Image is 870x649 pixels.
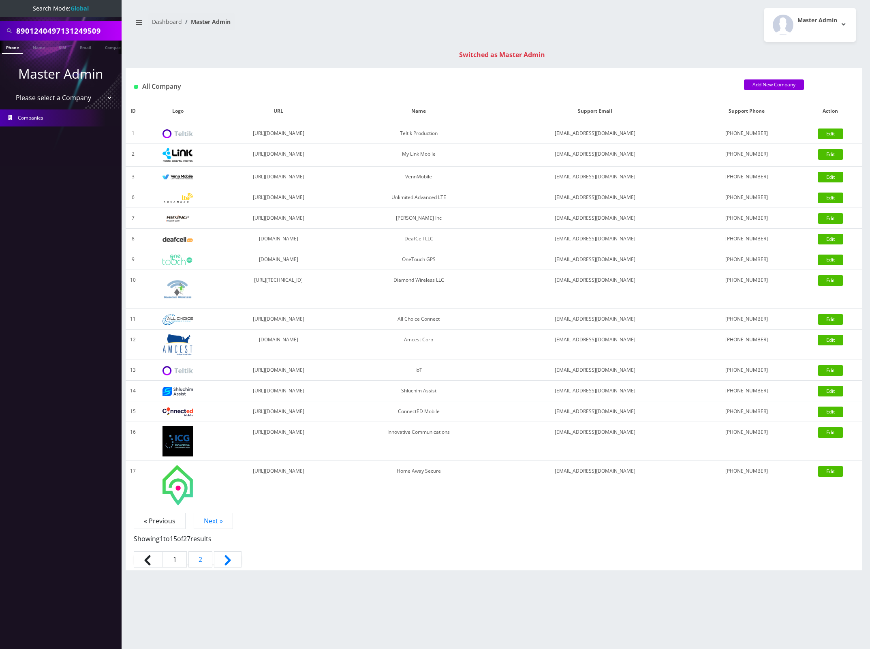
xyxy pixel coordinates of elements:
[496,309,694,330] td: [EMAIL_ADDRESS][DOMAIN_NAME]
[818,427,843,438] a: Edit
[134,83,732,90] h1: All Company
[342,99,496,123] th: Name
[818,129,843,139] a: Edit
[496,187,694,208] td: [EMAIL_ADDRESS][DOMAIN_NAME]
[126,167,140,187] td: 3
[162,215,193,223] img: Rexing Inc
[818,149,843,160] a: Edit
[342,422,496,461] td: Innovative Communications
[215,167,342,187] td: [URL][DOMAIN_NAME]
[170,534,177,543] span: 15
[496,249,694,270] td: [EMAIL_ADDRESS][DOMAIN_NAME]
[152,18,182,26] a: Dashboard
[215,249,342,270] td: [DOMAIN_NAME]
[162,314,193,325] img: All Choice Connect
[215,422,342,461] td: [URL][DOMAIN_NAME]
[126,516,862,570] nav: Page navigation example
[818,234,843,244] a: Edit
[71,4,89,12] strong: Global
[162,334,193,356] img: Amcest Corp
[342,330,496,360] td: Amcest Corp
[694,360,799,381] td: [PHONE_NUMBER]
[694,422,799,461] td: [PHONE_NUMBER]
[818,466,843,477] a: Edit
[496,270,694,309] td: [EMAIL_ADDRESS][DOMAIN_NAME]
[744,79,804,90] a: Add New Company
[215,270,342,309] td: [URL][TECHNICAL_ID]
[342,208,496,229] td: [PERSON_NAME] Inc
[2,41,23,54] a: Phone
[126,249,140,270] td: 9
[818,213,843,224] a: Edit
[126,208,140,229] td: 7
[694,461,799,510] td: [PHONE_NUMBER]
[496,229,694,249] td: [EMAIL_ADDRESS][DOMAIN_NAME]
[694,249,799,270] td: [PHONE_NUMBER]
[126,144,140,167] td: 2
[215,309,342,330] td: [URL][DOMAIN_NAME]
[496,360,694,381] td: [EMAIL_ADDRESS][DOMAIN_NAME]
[694,229,799,249] td: [PHONE_NUMBER]
[694,381,799,401] td: [PHONE_NUMBER]
[162,366,193,375] img: IoT
[215,144,342,167] td: [URL][DOMAIN_NAME]
[342,144,496,167] td: My Link Mobile
[126,123,140,144] td: 1
[694,187,799,208] td: [PHONE_NUMBER]
[764,8,856,42] button: Master Admin
[126,360,140,381] td: 13
[496,123,694,144] td: [EMAIL_ADDRESS][DOMAIN_NAME]
[214,551,242,568] a: Next &raquo;
[215,360,342,381] td: [URL][DOMAIN_NAME]
[162,387,193,396] img: Shluchim Assist
[496,167,694,187] td: [EMAIL_ADDRESS][DOMAIN_NAME]
[134,551,163,568] span: &laquo; Previous
[18,114,43,121] span: Companies
[126,401,140,422] td: 15
[194,513,233,529] a: Next »
[342,229,496,249] td: DeafCell LLC
[694,401,799,422] td: [PHONE_NUMBER]
[342,167,496,187] td: VennMobile
[496,461,694,510] td: [EMAIL_ADDRESS][DOMAIN_NAME]
[342,270,496,309] td: Diamond Wireless LLC
[126,99,140,123] th: ID
[162,426,193,456] img: Innovative Communications
[134,516,854,570] nav: Pagination Navigation
[126,422,140,461] td: 16
[215,330,342,360] td: [DOMAIN_NAME]
[55,41,70,53] a: SIM
[162,148,193,162] img: My Link Mobile
[126,309,140,330] td: 11
[162,255,193,265] img: OneTouch GPS
[496,99,694,123] th: Support Email
[162,193,193,203] img: Unlimited Advanced LTE
[162,407,193,416] img: ConnectED Mobile
[496,401,694,422] td: [EMAIL_ADDRESS][DOMAIN_NAME]
[215,381,342,401] td: [URL][DOMAIN_NAME]
[134,513,186,529] span: « Previous
[342,187,496,208] td: Unlimited Advanced LTE
[126,270,140,309] td: 10
[134,85,138,89] img: All Company
[818,314,843,325] a: Edit
[29,41,49,53] a: Name
[215,99,342,123] th: URL
[215,123,342,144] td: [URL][DOMAIN_NAME]
[496,330,694,360] td: [EMAIL_ADDRESS][DOMAIN_NAME]
[694,99,799,123] th: Support Phone
[215,187,342,208] td: [URL][DOMAIN_NAME]
[160,534,163,543] span: 1
[342,123,496,144] td: Teltik Production
[694,309,799,330] td: [PHONE_NUMBER]
[163,551,187,568] span: 1
[818,407,843,417] a: Edit
[496,422,694,461] td: [EMAIL_ADDRESS][DOMAIN_NAME]
[215,229,342,249] td: [DOMAIN_NAME]
[694,144,799,167] td: [PHONE_NUMBER]
[818,193,843,203] a: Edit
[342,360,496,381] td: IoT
[126,187,140,208] td: 6
[188,551,212,568] a: Go to page 2
[818,365,843,376] a: Edit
